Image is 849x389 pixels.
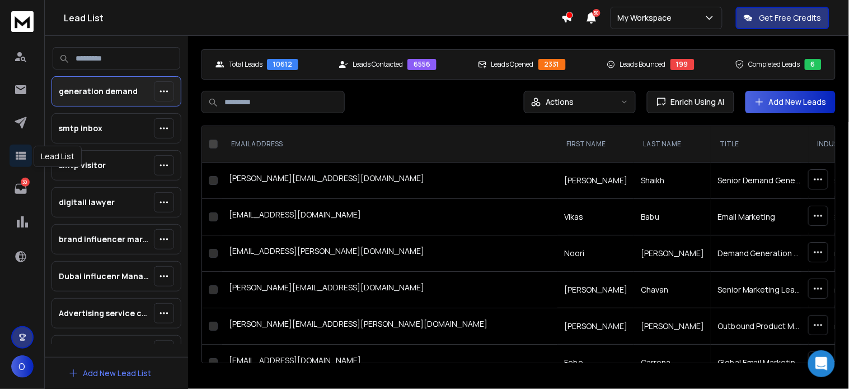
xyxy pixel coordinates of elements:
h1: Lead List [64,11,561,25]
p: smtp inbox [59,123,102,134]
td: Carrena [634,345,711,381]
td: Babu [634,199,711,235]
div: 6556 [407,59,437,70]
p: Dubai influcenr Manager [59,271,149,282]
td: Vikas [557,199,634,235]
p: My Workspace [618,12,677,24]
p: Total Leads [229,60,262,69]
p: brand influencer marketing manager [59,234,149,245]
button: O [11,355,34,378]
td: Shaikh [634,163,711,199]
p: Advertising service ceo [59,308,149,319]
td: Chavan [634,272,711,308]
a: Add New Leads [754,96,827,108]
img: logo [11,11,34,32]
p: generation demand [59,86,138,97]
p: Actions [546,96,574,108]
div: Lead List [34,146,82,167]
p: Completed Leads [749,60,800,69]
div: 6 [805,59,822,70]
div: [EMAIL_ADDRESS][DOMAIN_NAME] [229,355,551,371]
div: [EMAIL_ADDRESS][DOMAIN_NAME] [229,209,551,225]
p: Leads Opened [491,60,534,69]
button: Enrich Using AI [647,91,734,113]
span: Enrich Using AI [667,96,725,108]
div: Open Intercom Messenger [808,350,835,377]
p: 30 [21,178,30,187]
p: Leads Bounced [620,60,666,69]
p: smtp visitor [59,160,106,171]
td: [PERSON_NAME] [557,308,634,345]
button: Add New Lead List [59,362,160,385]
span: 50 [593,9,601,17]
div: 199 [670,59,695,70]
div: 10612 [267,59,298,70]
div: [EMAIL_ADDRESS][PERSON_NAME][DOMAIN_NAME] [229,246,551,261]
td: Global Email Marketing Specialist [711,345,809,381]
th: EMAIL ADDRESS [222,126,557,163]
td: [PERSON_NAME] [634,308,711,345]
th: LAST NAME [634,126,711,163]
td: Febe [557,345,634,381]
th: title [711,126,809,163]
div: [PERSON_NAME][EMAIL_ADDRESS][DOMAIN_NAME] [229,173,551,188]
td: Senior Marketing Leader | B2b Growth Strategist | Demand Generation Expert [711,272,809,308]
a: 30 [10,178,32,200]
p: digitail lawyer [59,197,115,208]
td: [PERSON_NAME] [557,272,634,308]
td: Senior Demand Generation Executive [711,163,809,199]
td: [PERSON_NAME] [634,235,711,272]
div: 2331 [538,59,566,70]
td: Outbound Product Manager - Platform AI/Intelligent Engine [711,308,809,345]
button: Get Free Credits [736,7,829,29]
button: Add New Leads [745,91,836,113]
td: Noori [557,235,634,272]
div: [PERSON_NAME][EMAIL_ADDRESS][PERSON_NAME][DOMAIN_NAME] [229,318,551,334]
td: [PERSON_NAME] [557,163,634,199]
td: Email Marketing [711,199,809,235]
div: [PERSON_NAME][EMAIL_ADDRESS][DOMAIN_NAME] [229,282,551,298]
p: Get Free Credits [759,12,822,24]
th: FIRST NAME [557,126,634,163]
td: Demand Generation Manager [711,235,809,272]
p: Leads Contacted [353,60,403,69]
